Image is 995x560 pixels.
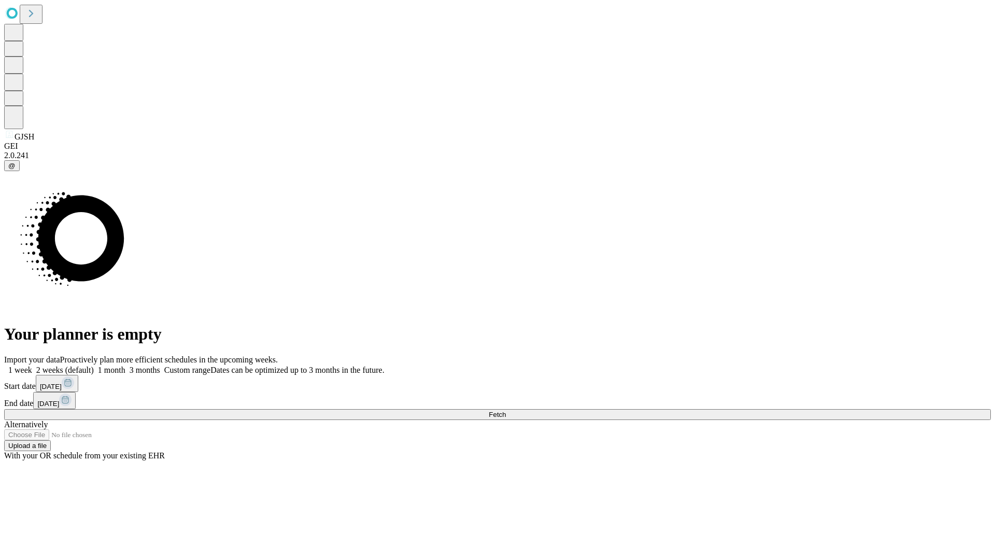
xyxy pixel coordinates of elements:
h1: Your planner is empty [4,325,991,344]
button: Fetch [4,409,991,420]
span: [DATE] [40,383,62,390]
span: @ [8,162,16,170]
div: 2.0.241 [4,151,991,160]
div: End date [4,392,991,409]
span: Fetch [489,411,506,418]
span: Alternatively [4,420,48,429]
span: Import your data [4,355,60,364]
span: 3 months [130,366,160,374]
span: [DATE] [37,400,59,408]
span: Proactively plan more efficient schedules in the upcoming weeks. [60,355,278,364]
button: Upload a file [4,440,51,451]
div: Start date [4,375,991,392]
span: Custom range [164,366,210,374]
span: 2 weeks (default) [36,366,94,374]
span: With your OR schedule from your existing EHR [4,451,165,460]
span: Dates can be optimized up to 3 months in the future. [210,366,384,374]
span: 1 week [8,366,32,374]
button: [DATE] [36,375,78,392]
span: GJSH [15,132,34,141]
button: [DATE] [33,392,76,409]
button: @ [4,160,20,171]
span: 1 month [98,366,125,374]
div: GEI [4,142,991,151]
